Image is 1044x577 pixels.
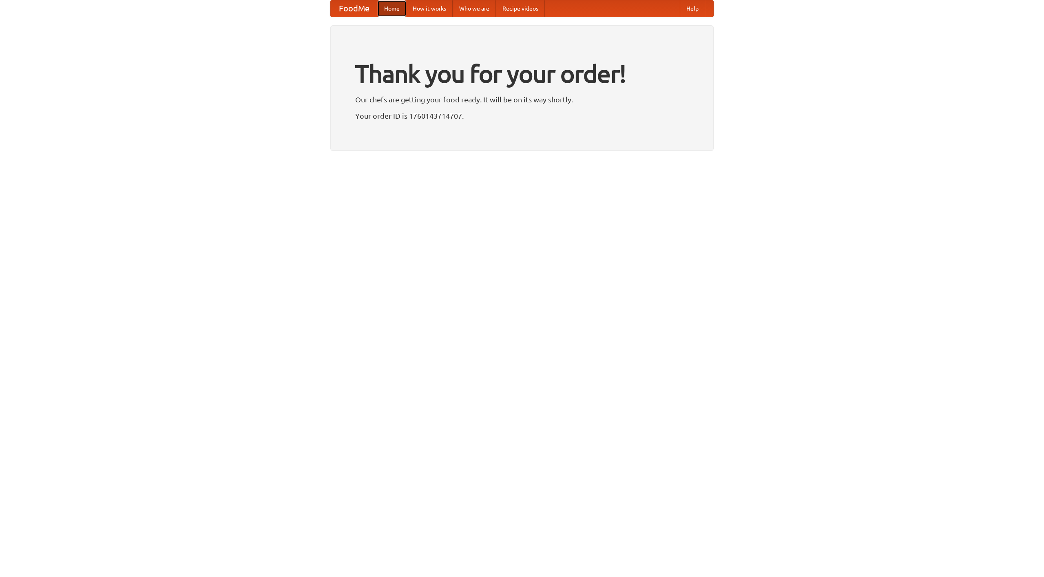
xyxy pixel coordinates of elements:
[378,0,406,17] a: Home
[355,110,689,122] p: Your order ID is 1760143714707.
[355,93,689,106] p: Our chefs are getting your food ready. It will be on its way shortly.
[680,0,705,17] a: Help
[406,0,453,17] a: How it works
[355,54,689,93] h1: Thank you for your order!
[496,0,545,17] a: Recipe videos
[331,0,378,17] a: FoodMe
[453,0,496,17] a: Who we are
